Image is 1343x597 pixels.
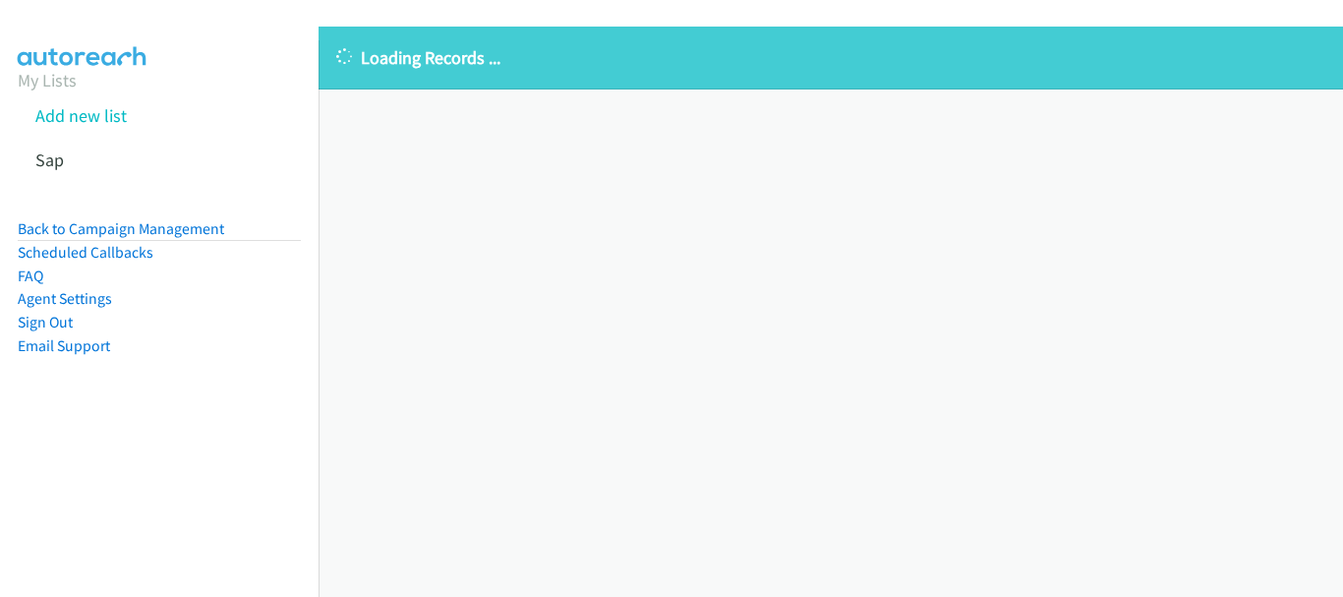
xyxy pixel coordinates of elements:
[18,267,43,285] a: FAQ
[18,69,77,91] a: My Lists
[336,44,1325,71] p: Loading Records ...
[35,104,127,127] a: Add new list
[18,243,153,262] a: Scheduled Callbacks
[35,149,64,171] a: Sap
[18,219,224,238] a: Back to Campaign Management
[18,289,112,308] a: Agent Settings
[18,336,110,355] a: Email Support
[18,313,73,331] a: Sign Out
